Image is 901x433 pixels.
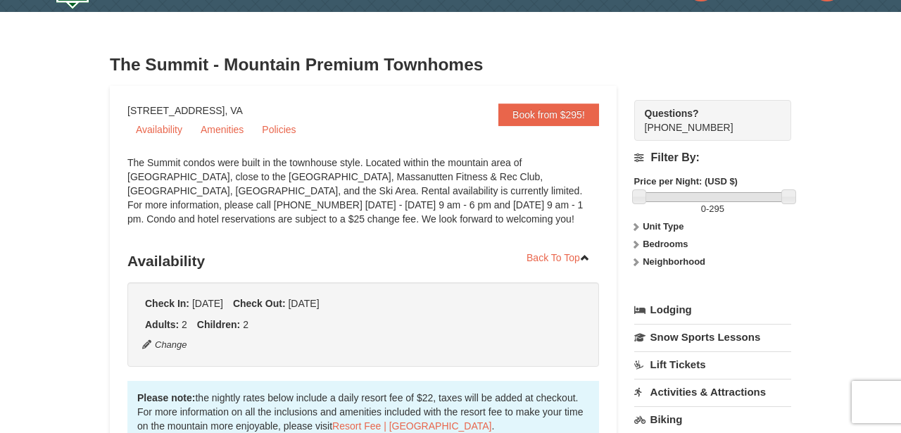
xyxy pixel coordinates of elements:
[634,351,791,377] a: Lift Tickets
[197,319,240,330] strong: Children:
[127,119,191,140] a: Availability
[253,119,304,140] a: Policies
[701,203,706,214] span: 0
[192,298,223,309] span: [DATE]
[645,108,699,119] strong: Questions?
[643,239,688,249] strong: Bedrooms
[288,298,319,309] span: [DATE]
[141,337,188,353] button: Change
[192,119,252,140] a: Amenities
[634,202,791,216] label: -
[634,176,738,187] strong: Price per Night: (USD $)
[517,247,599,268] a: Back To Top
[643,256,705,267] strong: Neighborhood
[634,297,791,322] a: Lodging
[145,319,179,330] strong: Adults:
[127,156,599,240] div: The Summit condos were built in the townhouse style. Located within the mountain area of [GEOGRAP...
[634,406,791,432] a: Biking
[137,392,195,403] strong: Please note:
[182,319,187,330] span: 2
[332,420,491,432] a: Resort Fee | [GEOGRAPHIC_DATA]
[498,103,599,126] a: Book from $295!
[127,247,599,275] h3: Availability
[233,298,286,309] strong: Check Out:
[709,203,724,214] span: 295
[110,51,791,79] h3: The Summit - Mountain Premium Townhomes
[634,379,791,405] a: Activities & Attractions
[634,151,791,164] h4: Filter By:
[243,319,248,330] span: 2
[645,106,766,133] span: [PHONE_NUMBER]
[145,298,189,309] strong: Check In:
[634,324,791,350] a: Snow Sports Lessons
[643,221,683,232] strong: Unit Type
